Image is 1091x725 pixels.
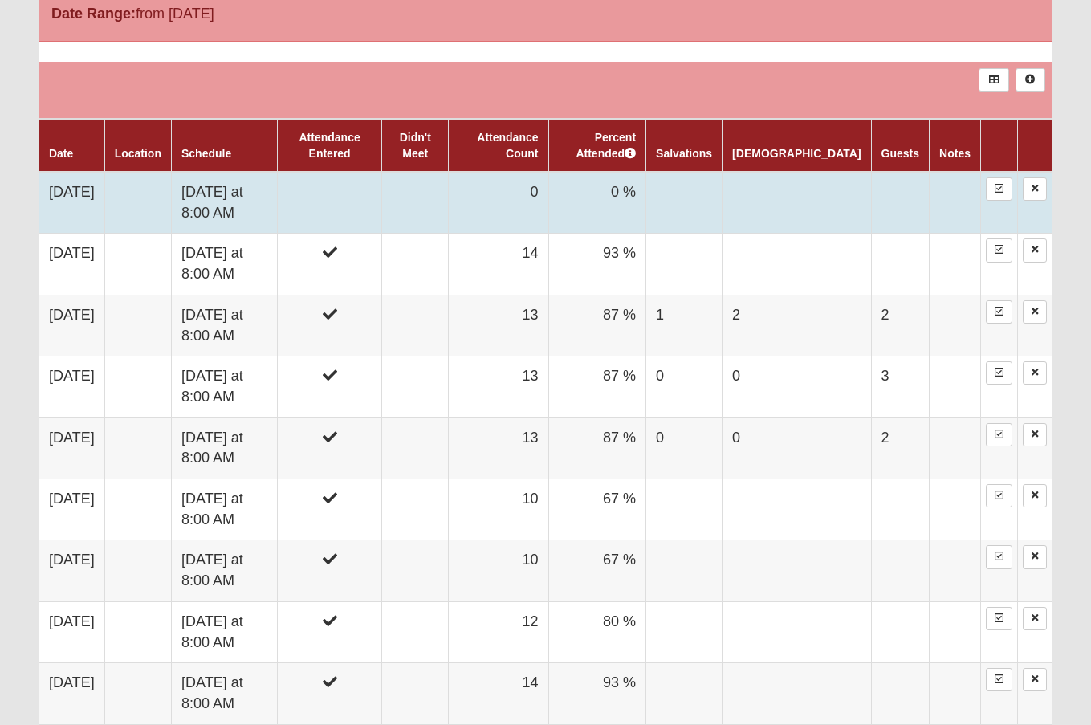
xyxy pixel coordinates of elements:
td: [DATE] at 8:00 AM [171,356,277,417]
td: [DATE] at 8:00 AM [171,663,277,724]
td: 0 [646,356,723,417]
td: 3 [871,356,929,417]
td: 0 [449,172,548,234]
a: Enter Attendance [986,238,1012,262]
td: 0 [723,417,871,479]
td: 0 [646,417,723,479]
td: 12 [449,601,548,662]
a: Enter Attendance [986,300,1012,324]
a: Location [115,147,161,160]
td: 10 [449,540,548,601]
a: Delete [1023,177,1047,201]
td: 67 % [548,540,646,601]
a: Notes [939,147,971,160]
td: [DATE] [39,663,104,724]
a: Delete [1023,545,1047,568]
td: 80 % [548,601,646,662]
a: Delete [1023,361,1047,385]
a: Export to Excel [979,68,1008,92]
a: Date [49,147,73,160]
a: Enter Attendance [986,423,1012,446]
label: Date Range: [51,3,136,25]
td: 87 % [548,356,646,417]
a: Attendance Entered [299,131,360,160]
td: [DATE] [39,540,104,601]
td: 2 [871,417,929,479]
td: [DATE] at 8:00 AM [171,479,277,540]
a: Delete [1023,607,1047,630]
td: 93 % [548,234,646,295]
td: [DATE] at 8:00 AM [171,417,277,479]
a: Delete [1023,484,1047,507]
a: Delete [1023,668,1047,691]
a: Schedule [181,147,231,160]
th: [DEMOGRAPHIC_DATA] [723,119,871,172]
td: 13 [449,295,548,356]
td: 2 [871,295,929,356]
td: 1 [646,295,723,356]
a: Attendance Count [477,131,538,160]
td: [DATE] at 8:00 AM [171,601,277,662]
td: [DATE] [39,356,104,417]
a: Enter Attendance [986,607,1012,630]
th: Guests [871,119,929,172]
td: [DATE] at 8:00 AM [171,172,277,234]
a: Delete [1023,238,1047,262]
td: 0 % [548,172,646,234]
a: Didn't Meet [400,131,431,160]
td: 87 % [548,295,646,356]
a: Enter Attendance [986,545,1012,568]
a: Enter Attendance [986,484,1012,507]
a: Delete [1023,300,1047,324]
div: from [DATE] [39,3,377,29]
td: 0 [723,356,871,417]
a: Enter Attendance [986,361,1012,385]
td: 13 [449,417,548,479]
a: Enter Attendance [986,177,1012,201]
td: [DATE] [39,417,104,479]
a: Enter Attendance [986,668,1012,691]
td: [DATE] at 8:00 AM [171,234,277,295]
td: [DATE] at 8:00 AM [171,540,277,601]
td: [DATE] [39,234,104,295]
td: 14 [449,234,548,295]
td: 93 % [548,663,646,724]
td: 87 % [548,417,646,479]
td: [DATE] [39,295,104,356]
td: 2 [723,295,871,356]
th: Salvations [646,119,723,172]
a: Alt+N [1016,68,1045,92]
a: Percent Attended [576,131,636,160]
td: [DATE] [39,479,104,540]
td: [DATE] [39,172,104,234]
td: 10 [449,479,548,540]
td: 14 [449,663,548,724]
a: Delete [1023,423,1047,446]
td: [DATE] [39,601,104,662]
td: 67 % [548,479,646,540]
td: 13 [449,356,548,417]
td: [DATE] at 8:00 AM [171,295,277,356]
